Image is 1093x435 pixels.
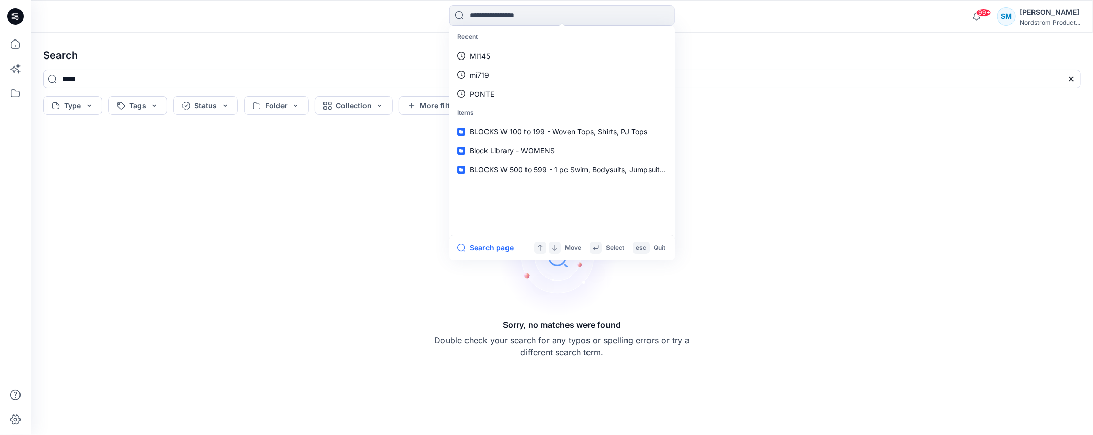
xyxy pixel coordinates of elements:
button: Type [43,96,102,115]
p: mi719 [470,70,489,81]
p: Move [565,243,581,253]
div: [PERSON_NAME] [1020,6,1080,18]
a: mi719 [451,66,673,85]
div: SM [997,7,1016,26]
a: BLOCKS W 100 to 199 - Woven Tops, Shirts, PJ Tops [451,122,673,141]
div: Nordstrom Product... [1020,18,1080,26]
p: MI145 [470,51,490,62]
p: Double check your search for any typos or spelling errors or try a different search term. [434,334,690,359]
h4: Search [35,41,1089,70]
span: Block Library - WOMENS [470,146,555,155]
button: More filters [399,96,470,115]
span: BLOCKS W 500 to 599 - 1 pc Swim, Bodysuits, Jumpsuits, Bras, Teddies, Onesies, Swim Top [470,165,781,174]
p: Quit [654,243,665,253]
button: Folder [244,96,309,115]
button: Tags [108,96,167,115]
button: Search page [457,242,514,254]
h5: Sorry, no matches were found [503,319,621,331]
button: Status [173,96,238,115]
a: Block Library - WOMENS [451,141,673,160]
a: BLOCKS W 500 to 599 - 1 pc Swim, Bodysuits, Jumpsuits, Bras, Teddies, Onesies, Swim Top [451,160,673,179]
span: 99+ [976,9,991,17]
span: BLOCKS W 100 to 199 - Woven Tops, Shirts, PJ Tops [470,127,647,136]
button: Collection [315,96,393,115]
p: esc [636,243,646,253]
p: Recent [451,28,673,47]
p: PONTE [470,89,494,100]
a: PONTE [451,85,673,104]
a: MI145 [451,47,673,66]
p: Select [606,243,624,253]
p: Items [451,104,673,123]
